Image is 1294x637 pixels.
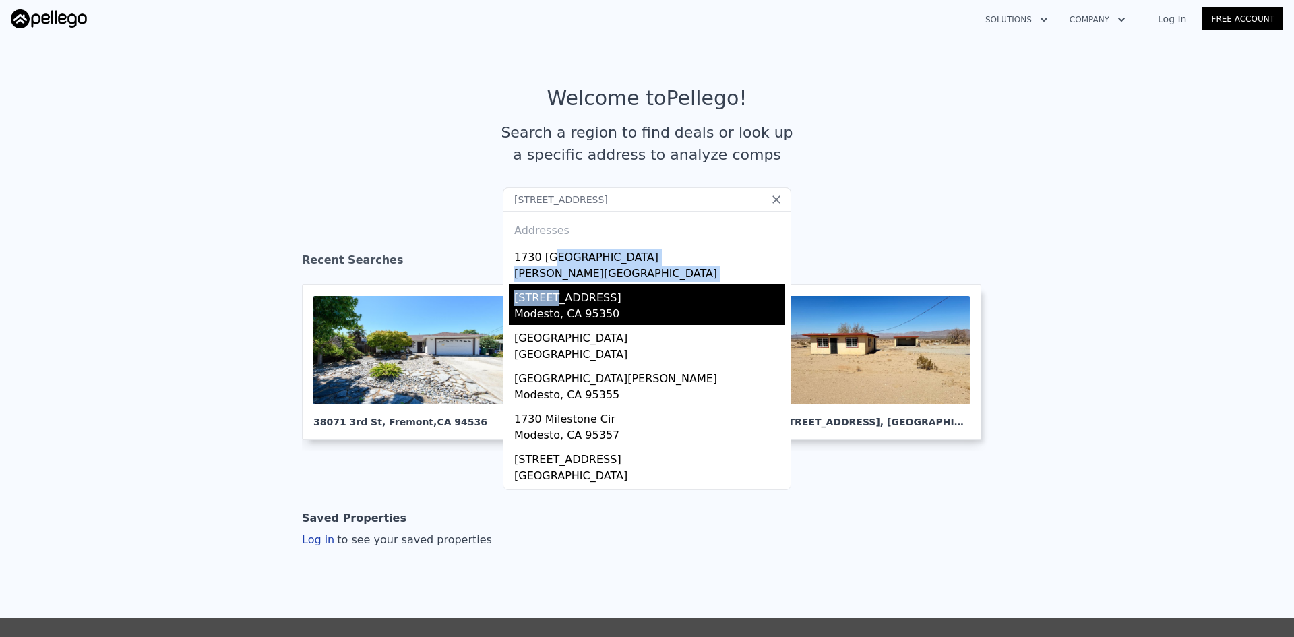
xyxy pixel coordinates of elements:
div: Search a region to find deals or look up a specific address to analyze comps [496,121,798,166]
div: Welcome to Pellego ! [547,86,747,111]
button: Solutions [975,7,1059,32]
div: [STREET_ADDRESS] , [GEOGRAPHIC_DATA] [777,404,970,429]
input: Search an address or region... [503,187,791,212]
div: Saved Properties [302,505,406,532]
div: [GEOGRAPHIC_DATA] [514,468,785,487]
a: Log In [1142,12,1202,26]
div: Addresses [509,212,785,244]
div: 38071 3rd St , Fremont [313,404,506,429]
div: Recent Searches [302,241,992,284]
button: Company [1059,7,1136,32]
div: 1730 Milestone Cir [514,406,785,427]
div: [GEOGRAPHIC_DATA] [514,325,785,346]
a: [STREET_ADDRESS], [GEOGRAPHIC_DATA] [766,284,992,440]
span: , CA 94536 [433,417,487,427]
div: [STREET_ADDRESS] [514,284,785,306]
div: Modesto, CA 95355 [514,387,785,406]
div: Modesto, CA 95357 [514,427,785,446]
div: Modesto, CA 95350 [514,306,785,325]
a: 38071 3rd St, Fremont,CA 94536 [302,284,528,440]
div: Log in [302,532,492,548]
div: [GEOGRAPHIC_DATA][PERSON_NAME] [514,365,785,387]
div: [GEOGRAPHIC_DATA] [514,346,785,365]
div: [PERSON_NAME][GEOGRAPHIC_DATA] [514,266,785,284]
img: Pellego [11,9,87,28]
div: 1730 [GEOGRAPHIC_DATA] [514,244,785,266]
div: [STREET_ADDRESS] [514,487,785,508]
a: Free Account [1202,7,1283,30]
span: to see your saved properties [334,533,492,546]
div: [STREET_ADDRESS] [514,446,785,468]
